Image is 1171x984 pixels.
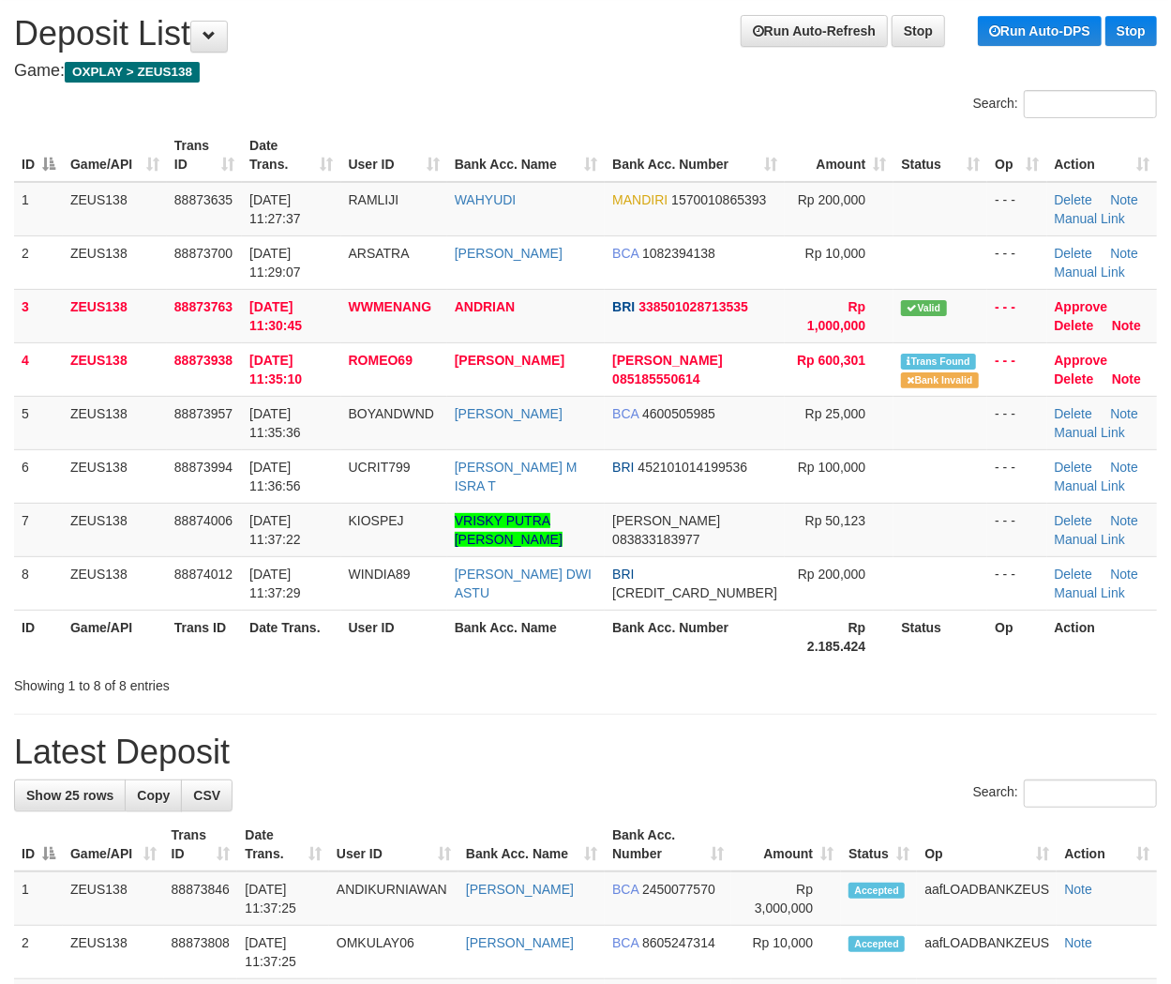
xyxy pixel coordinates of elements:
[237,818,328,871] th: Date Trans.: activate to sort column ascending
[1110,246,1138,261] a: Note
[63,289,167,342] td: ZEUS138
[1047,610,1157,663] th: Action
[1110,567,1138,582] a: Note
[14,818,63,871] th: ID: activate to sort column descending
[237,926,328,979] td: [DATE] 11:37:25
[349,406,435,421] span: BOYANDWND
[612,532,699,547] span: Copy 083833183977 to clipboard
[14,289,63,342] td: 3
[973,780,1157,808] label: Search:
[14,610,63,663] th: ID
[349,460,411,475] span: UCRIT799
[848,936,905,952] span: Accepted
[1057,818,1157,871] th: Action: activate to sort column ascending
[1110,192,1138,207] a: Note
[1112,371,1141,386] a: Note
[642,406,715,421] span: Copy 4600505985 to clipboard
[612,192,668,207] span: MANDIRI
[605,818,731,871] th: Bank Acc. Number: activate to sort column ascending
[1024,780,1157,808] input: Search:
[349,246,410,261] span: ARSATRA
[14,926,63,979] td: 2
[605,610,785,663] th: Bank Acc. Number
[612,246,638,261] span: BCA
[893,610,987,663] th: Status
[174,299,233,314] span: 88873763
[731,926,841,979] td: Rp 10,000
[987,129,1046,182] th: Op: activate to sort column ascending
[242,610,340,663] th: Date Trans.
[893,129,987,182] th: Status: activate to sort column ascending
[612,513,720,528] span: [PERSON_NAME]
[612,371,699,386] span: Copy 085185550614 to clipboard
[901,300,946,316] span: Valid transaction
[63,396,167,449] td: ZEUS138
[349,299,432,314] span: WWMENANG
[249,353,302,386] span: [DATE] 11:35:10
[242,129,340,182] th: Date Trans.: activate to sort column ascending
[1110,513,1138,528] a: Note
[174,567,233,582] span: 88874012
[14,503,63,556] td: 7
[164,926,238,979] td: 88873808
[167,129,242,182] th: Trans ID: activate to sort column ascending
[612,935,638,950] span: BCA
[329,926,458,979] td: OMKULAY06
[14,669,473,695] div: Showing 1 to 8 of 8 entries
[1105,16,1157,46] a: Stop
[63,818,164,871] th: Game/API: activate to sort column ascending
[642,246,715,261] span: Copy 1082394138 to clipboard
[1055,192,1092,207] a: Delete
[349,192,399,207] span: RAMLIJI
[63,556,167,610] td: ZEUS138
[987,449,1046,503] td: - - -
[612,406,638,421] span: BCA
[455,460,578,493] a: [PERSON_NAME] M ISRA T
[329,871,458,926] td: ANDIKURNIAWAN
[14,342,63,396] td: 4
[605,129,785,182] th: Bank Acc. Number: activate to sort column ascending
[612,353,722,368] span: [PERSON_NAME]
[1055,567,1092,582] a: Delete
[1055,532,1126,547] a: Manual Link
[349,567,411,582] span: WINDIA89
[785,129,893,182] th: Amount: activate to sort column ascending
[455,513,563,547] a: VRISKY PUTRA [PERSON_NAME]
[805,246,866,261] span: Rp 10,000
[1110,406,1138,421] a: Note
[612,882,638,897] span: BCA
[174,353,233,368] span: 88873938
[174,246,233,261] span: 88873700
[612,567,634,582] span: BRI
[14,871,63,926] td: 1
[1112,318,1141,333] a: Note
[805,406,866,421] span: Rp 25,000
[164,818,238,871] th: Trans ID: activate to sort column ascending
[798,460,865,475] span: Rp 100,000
[329,818,458,871] th: User ID: activate to sort column ascending
[642,935,715,950] span: Copy 8605247314 to clipboard
[1055,406,1092,421] a: Delete
[63,342,167,396] td: ZEUS138
[901,372,978,388] span: Bank is not match
[14,62,1157,81] h4: Game:
[63,926,164,979] td: ZEUS138
[63,129,167,182] th: Game/API: activate to sort column ascending
[164,871,238,926] td: 88873846
[973,90,1157,118] label: Search:
[1055,211,1126,226] a: Manual Link
[466,935,574,950] a: [PERSON_NAME]
[193,788,220,803] span: CSV
[1055,478,1126,493] a: Manual Link
[14,182,63,236] td: 1
[181,780,233,811] a: CSV
[638,460,748,475] span: Copy 452101014199536 to clipboard
[987,289,1046,342] td: - - -
[987,182,1046,236] td: - - -
[642,882,715,897] span: Copy 2450077570 to clipboard
[798,192,865,207] span: Rp 200,000
[785,610,893,663] th: Rp 2.185.424
[1055,585,1126,600] a: Manual Link
[1110,460,1138,475] a: Note
[917,871,1057,926] td: aafLOADBANKZEUS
